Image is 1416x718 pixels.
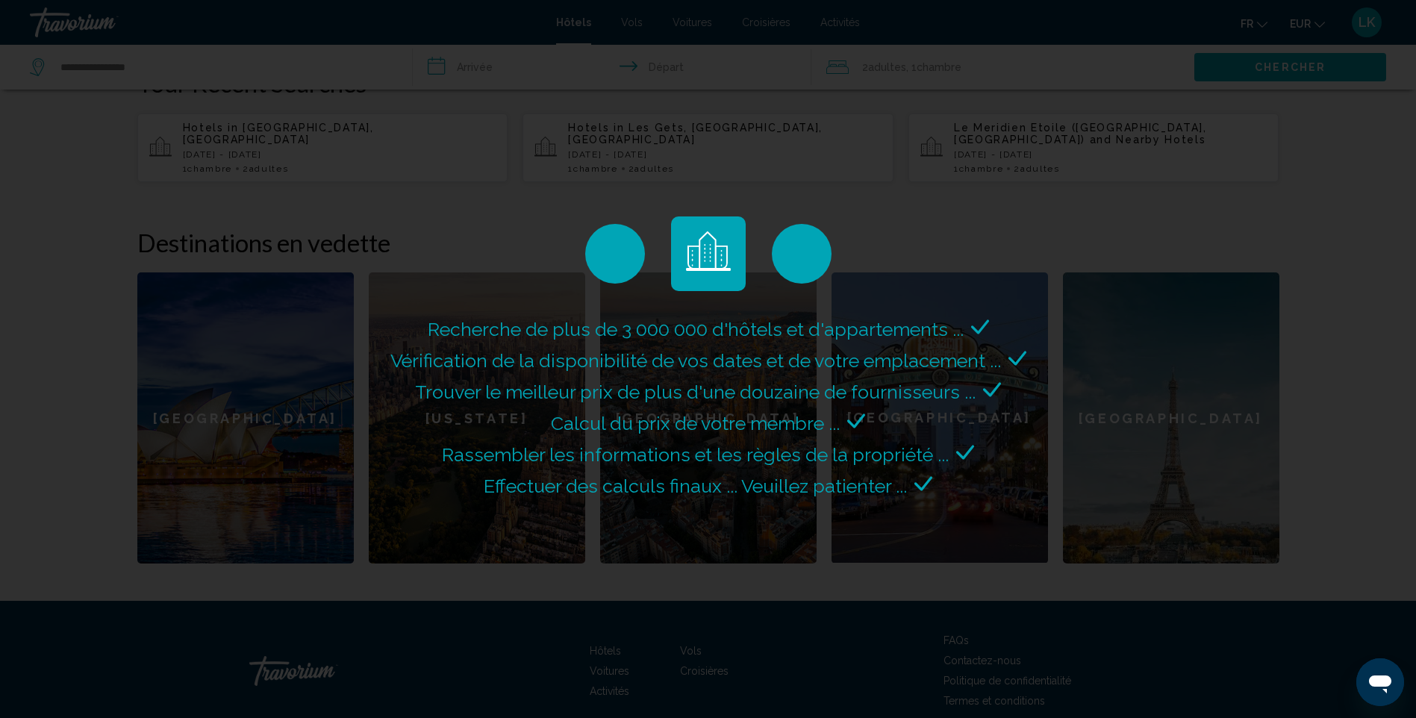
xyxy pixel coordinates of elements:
[1356,658,1404,706] iframe: Button to launch messaging window
[428,318,964,340] span: Recherche de plus de 3 000 000 d'hôtels et d'appartements ...
[484,475,907,497] span: Effectuer des calculs finaux ... Veuillez patienter ...
[442,443,949,466] span: Rassembler les informations et les règles de la propriété ...
[390,349,1001,372] span: Vérification de la disponibilité de vos dates et de votre emplacement ...
[415,381,976,403] span: Trouver le meilleur prix de plus d'une douzaine de fournisseurs ...
[551,412,840,434] span: Calcul du prix de votre membre ...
